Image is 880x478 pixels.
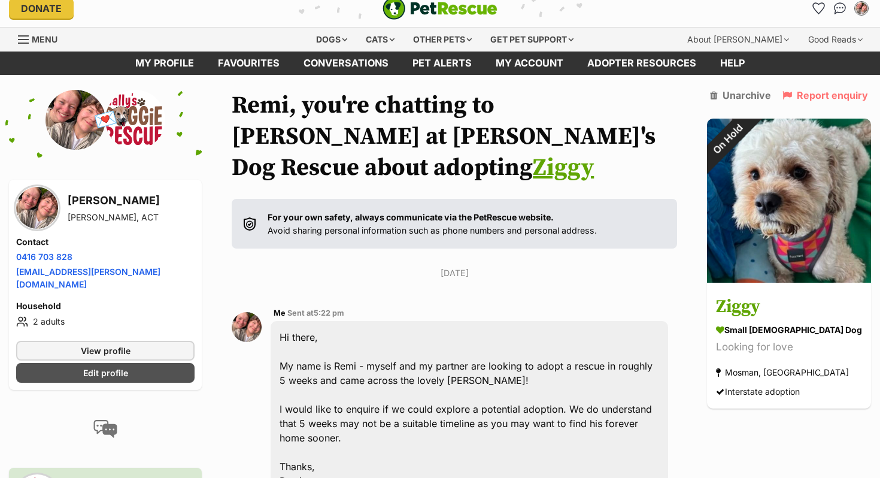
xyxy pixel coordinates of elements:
[533,153,594,183] a: Ziggy
[716,339,862,355] div: Looking for love
[45,90,105,150] img: Remi Lynch profile pic
[484,52,575,75] a: My account
[834,2,846,14] img: chat-41dd97257d64d25036548639549fe6c8038ab92f7586957e7f3b1b290dea8141.svg
[232,312,262,342] img: Remi Lynch profile pic
[707,119,871,283] img: Ziggy
[16,236,195,248] h4: Contact
[206,52,292,75] a: Favourites
[287,308,344,317] span: Sent at
[708,52,757,75] a: Help
[81,344,131,357] span: View profile
[93,420,117,438] img: conversation-icon-4a6f8262b818ee0b60e3300018af0b2d0b884aa5de6e9bcb8d3d4eeb1a70a7c4.svg
[18,28,66,49] a: Menu
[83,367,128,379] span: Edit profile
[16,341,195,361] a: View profile
[232,90,677,183] h1: Remi, you're chatting to [PERSON_NAME] at [PERSON_NAME]'s Dog Rescue about adopting
[707,273,871,285] a: On Hold
[16,252,72,262] a: 0416 703 828
[679,28,797,52] div: About [PERSON_NAME]
[314,308,344,317] span: 5:22 pm
[16,314,195,329] li: 2 adults
[16,267,160,289] a: [EMAIL_ADDRESS][PERSON_NAME][DOMAIN_NAME]
[357,28,403,52] div: Cats
[855,2,867,14] img: Remi Lynch profile pic
[308,28,356,52] div: Dogs
[691,103,764,176] div: On Hold
[123,52,206,75] a: My profile
[68,192,160,209] h3: [PERSON_NAME]
[274,308,286,317] span: Me
[232,267,677,279] p: [DATE]
[32,34,57,44] span: Menu
[16,363,195,383] a: Edit profile
[405,28,480,52] div: Other pets
[716,364,849,380] div: Mosman, [GEOGRAPHIC_DATA]
[16,187,58,229] img: Remi Lynch profile pic
[400,52,484,75] a: Pet alerts
[16,300,195,312] h4: Household
[92,107,119,132] span: 💌
[716,383,800,400] div: Interstate adoption
[710,90,771,101] a: Unarchive
[68,211,160,223] div: [PERSON_NAME], ACT
[707,285,871,409] a: Ziggy small [DEMOGRAPHIC_DATA] Dog Looking for love Mosman, [GEOGRAPHIC_DATA] Interstate adoption
[716,323,862,336] div: small [DEMOGRAPHIC_DATA] Dog
[268,212,554,222] strong: For your own safety, always communicate via the PetRescue website.
[292,52,400,75] a: conversations
[268,211,597,237] p: Avoid sharing personal information such as phone numbers and personal address.
[575,52,708,75] a: Adopter resources
[800,28,871,52] div: Good Reads
[105,90,165,150] img: Wally's Dog Rescue profile pic
[782,90,868,101] a: Report enquiry
[716,294,862,320] h3: Ziggy
[482,28,582,52] div: Get pet support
